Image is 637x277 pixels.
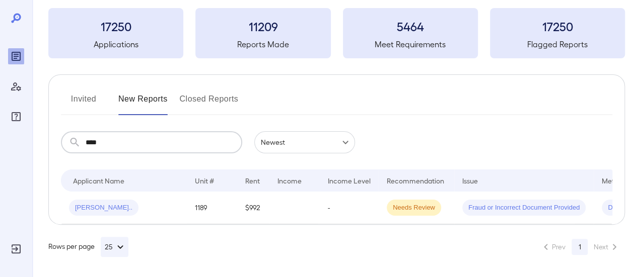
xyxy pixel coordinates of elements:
div: Unit # [195,174,214,187]
span: Fraud or Incorrect Document Provided [462,203,586,213]
div: Manage Users [8,78,24,95]
div: Issue [462,174,478,187]
h3: 17250 [48,18,183,34]
span: Needs Review [387,203,441,213]
td: $992 [237,192,269,224]
h5: Flagged Reports [490,38,625,50]
span: [PERSON_NAME].. [69,203,138,213]
td: 1189 [187,192,237,224]
h5: Applications [48,38,183,50]
div: Recommendation [387,174,444,187]
summary: 17250Applications11209Reports Made5464Meet Requirements17250Flagged Reports [48,8,625,58]
nav: pagination navigation [535,239,625,255]
div: Log Out [8,241,24,257]
div: Income [277,174,302,187]
button: 25 [101,237,128,257]
button: Invited [61,91,106,115]
div: Rent [245,174,261,187]
div: Income Level [328,174,371,187]
button: page 1 [572,239,588,255]
button: Closed Reports [180,91,239,115]
div: Newest [254,131,355,153]
div: Applicant Name [73,174,124,187]
div: Reports [8,48,24,64]
h3: 5464 [343,18,478,34]
div: Method [602,174,626,187]
div: Rows per page [48,237,128,257]
h5: Meet Requirements [343,38,478,50]
h3: 11209 [195,18,330,34]
div: FAQ [8,109,24,125]
h5: Reports Made [195,38,330,50]
td: - [320,192,379,224]
h3: 17250 [490,18,625,34]
button: New Reports [118,91,168,115]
